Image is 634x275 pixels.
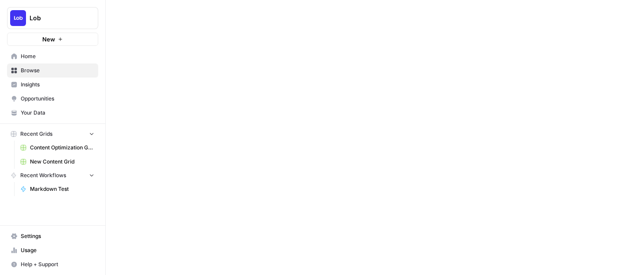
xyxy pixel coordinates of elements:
a: Insights [7,78,98,92]
a: Your Data [7,106,98,120]
span: Home [21,52,94,60]
a: Usage [7,243,98,257]
span: Opportunities [21,95,94,103]
button: New [7,33,98,46]
span: Recent Workflows [20,171,66,179]
span: Lob [30,14,83,22]
button: Recent Grids [7,127,98,141]
button: Recent Workflows [7,169,98,182]
a: New Content Grid [16,155,98,169]
a: Home [7,49,98,63]
a: Browse [7,63,98,78]
button: Help + Support [7,257,98,271]
a: Content Optimization Grid [16,141,98,155]
img: Lob Logo [10,10,26,26]
span: Help + Support [21,260,94,268]
span: Settings [21,232,94,240]
span: New [42,35,55,44]
span: Recent Grids [20,130,52,138]
button: Workspace: Lob [7,7,98,29]
a: Markdown Test [16,182,98,196]
span: Markdown Test [30,185,94,193]
span: Content Optimization Grid [30,144,94,152]
span: New Content Grid [30,158,94,166]
span: Browse [21,67,94,74]
span: Insights [21,81,94,89]
span: Usage [21,246,94,254]
span: Your Data [21,109,94,117]
a: Settings [7,229,98,243]
a: Opportunities [7,92,98,106]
